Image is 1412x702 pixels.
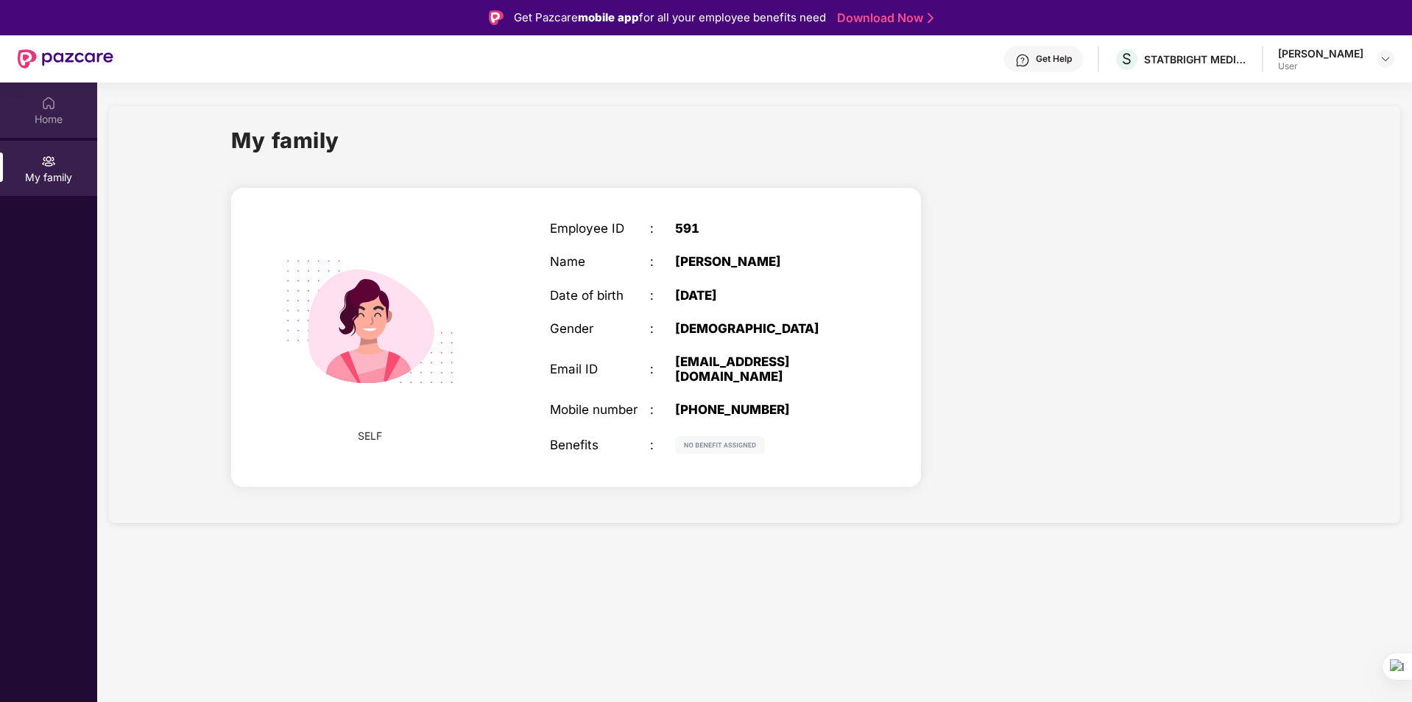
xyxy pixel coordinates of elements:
[550,254,650,269] div: Name
[675,402,850,417] div: [PHONE_NUMBER]
[514,9,826,27] div: Get Pazcare for all your employee benefits need
[928,10,933,26] img: Stroke
[650,321,675,336] div: :
[550,321,650,336] div: Gender
[41,154,56,169] img: svg+xml;base64,PHN2ZyB3aWR0aD0iMjAiIGhlaWdodD0iMjAiIHZpZXdCb3g9IjAgMCAyMCAyMCIgZmlsbD0ibm9uZSIgeG...
[650,288,675,303] div: :
[41,96,56,110] img: svg+xml;base64,PHN2ZyBpZD0iSG9tZSIgeG1sbnM9Imh0dHA6Ly93d3cudzMub3JnLzIwMDAvc3ZnIiB3aWR0aD0iMjAiIG...
[837,10,929,26] a: Download Now
[675,436,765,454] img: svg+xml;base64,PHN2ZyB4bWxucz0iaHR0cDovL3d3dy53My5vcmcvMjAwMC9zdmciIHdpZHRoPSIxMjIiIGhlaWdodD0iMj...
[550,438,650,452] div: Benefits
[489,10,504,25] img: Logo
[358,428,382,444] span: SELF
[550,362,650,376] div: Email ID
[650,438,675,452] div: :
[1015,53,1030,68] img: svg+xml;base64,PHN2ZyBpZD0iSGVscC0zMngzMiIgeG1sbnM9Imh0dHA6Ly93d3cudzMub3JnLzIwMDAvc3ZnIiB3aWR0aD...
[675,321,850,336] div: [DEMOGRAPHIC_DATA]
[578,10,639,24] strong: mobile app
[650,221,675,236] div: :
[675,354,850,384] div: [EMAIL_ADDRESS][DOMAIN_NAME]
[231,124,339,157] h1: My family
[550,402,650,417] div: Mobile number
[1278,46,1363,60] div: [PERSON_NAME]
[650,402,675,417] div: :
[550,288,650,303] div: Date of birth
[650,362,675,376] div: :
[675,221,850,236] div: 591
[550,221,650,236] div: Employee ID
[18,49,113,69] img: New Pazcare Logo
[1122,50,1132,68] span: S
[675,254,850,269] div: [PERSON_NAME]
[264,216,476,428] img: svg+xml;base64,PHN2ZyB4bWxucz0iaHR0cDovL3d3dy53My5vcmcvMjAwMC9zdmciIHdpZHRoPSIyMjQiIGhlaWdodD0iMT...
[650,254,675,269] div: :
[675,288,850,303] div: [DATE]
[1278,60,1363,72] div: User
[1380,53,1391,65] img: svg+xml;base64,PHN2ZyBpZD0iRHJvcGRvd24tMzJ4MzIiIHhtbG5zPSJodHRwOi8vd3d3LnczLm9yZy8yMDAwL3N2ZyIgd2...
[1144,52,1247,66] div: STATBRIGHT MEDIA PRIVATE LIMITED
[1036,53,1072,65] div: Get Help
